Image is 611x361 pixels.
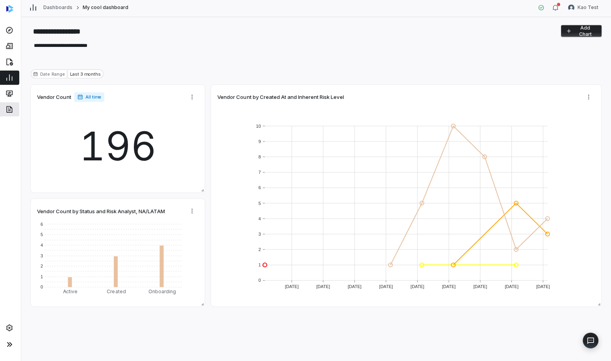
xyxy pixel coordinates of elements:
[563,3,603,15] button: Kao Test avatarKao Test
[39,208,167,215] span: Vendor Count by Status and Risk Analyst, NA/LATAM
[578,6,598,12] span: Kao Test
[43,285,45,290] text: 0
[70,71,105,80] div: Last 3 months
[260,140,262,145] text: 9
[43,243,45,248] text: 4
[219,95,345,102] span: Vendor Count by Created At and Inherent Risk Level
[257,125,262,129] text: 10
[43,254,45,259] text: 3
[349,285,363,289] text: [DATE]
[9,6,16,14] img: svg%3e
[43,233,45,237] text: 5
[43,275,45,279] text: 1
[35,73,40,78] svg: Date range for report
[260,186,262,191] text: 6
[85,6,130,12] span: My cool dashboard
[260,155,262,160] text: 8
[260,263,262,268] text: 1
[33,71,106,80] button: Date range for reportDate RangeLast 3 months
[43,222,45,227] text: 6
[411,285,425,289] text: [DATE]
[582,92,595,104] button: More actions
[443,285,456,289] text: [DATE]
[317,285,331,289] text: [DATE]
[474,285,487,289] text: [DATE]
[505,285,519,289] text: [DATE]
[260,278,262,283] text: 0
[39,95,73,102] span: Vendor Count
[561,26,602,38] button: Add Chart
[76,93,106,103] span: All time
[260,171,262,175] text: 7
[33,71,69,80] div: Date Range
[80,95,85,101] svg: Date range for report
[260,201,262,206] text: 5
[187,206,200,218] button: More actions
[260,247,262,252] text: 2
[380,285,394,289] text: [DATE]
[46,6,74,12] a: Dashboards
[43,264,45,269] text: 2
[568,6,574,12] img: Kao Test avatar
[260,232,262,237] text: 3
[82,117,158,177] span: 196
[536,285,550,289] text: [DATE]
[187,92,200,104] button: More actions
[260,217,262,221] text: 4
[286,285,300,289] text: [DATE]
